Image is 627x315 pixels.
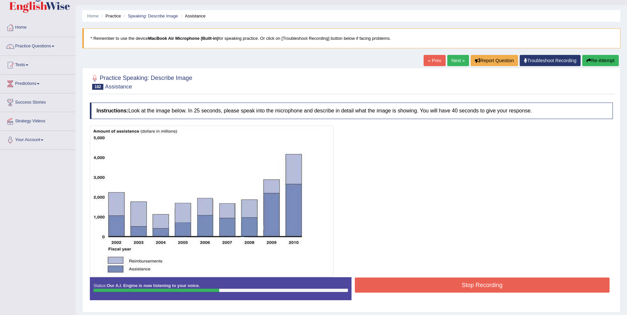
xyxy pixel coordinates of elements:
a: Success Stories [0,93,75,110]
a: « Prev [424,55,445,66]
button: Report Question [471,55,518,66]
h2: Practice Speaking: Describe Image [90,73,192,90]
button: Stop Recording [355,278,610,293]
a: Next » [447,55,469,66]
b: Instructions: [96,108,128,113]
button: Re-Attempt [582,55,619,66]
b: MacBook Air Microphone (Built-in) [148,36,218,41]
div: Status: [90,277,352,300]
h4: Look at the image below. In 25 seconds, please speak into the microphone and describe in detail w... [90,103,613,119]
a: Practice Questions [0,37,75,54]
a: Troubleshoot Recording [520,55,581,66]
a: Tests [0,56,75,72]
span: 182 [92,84,103,90]
a: Speaking: Describe Image [128,13,178,18]
a: Home [0,18,75,35]
li: Practice [100,13,121,19]
small: Assistance [105,84,132,90]
li: Assistance [179,13,205,19]
blockquote: * Remember to use the device for speaking practice. Or click on [Troubleshoot Recording] button b... [82,28,620,48]
a: Your Account [0,131,75,147]
a: Strategy Videos [0,112,75,129]
a: Home [87,13,99,18]
strong: Our A.I. Engine is now listening to your voice. [107,283,200,288]
a: Predictions [0,75,75,91]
